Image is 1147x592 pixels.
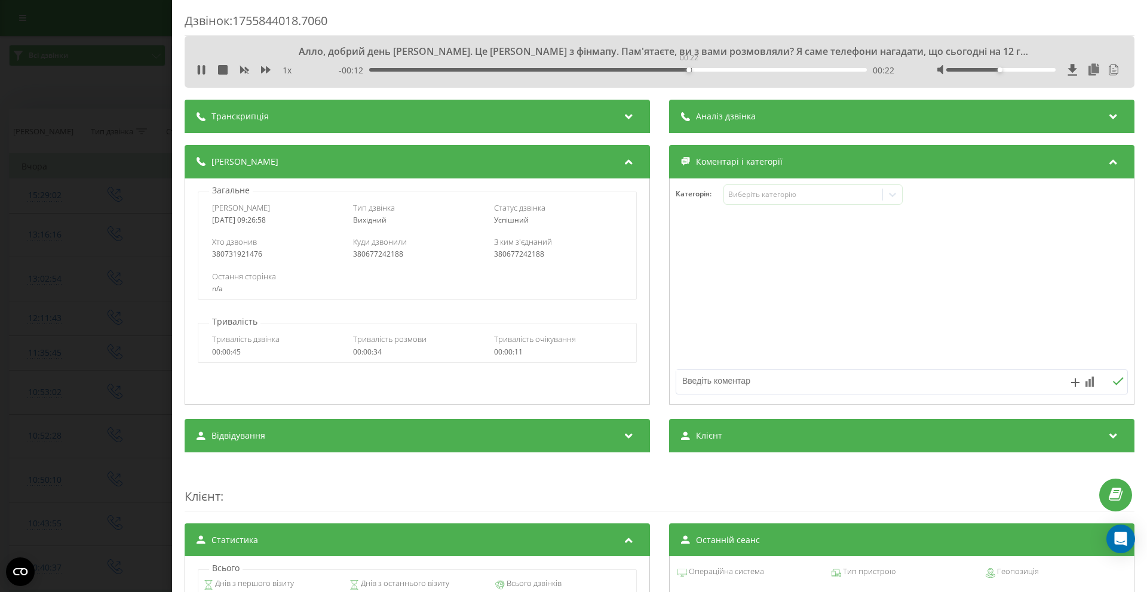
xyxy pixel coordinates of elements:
div: 00:00:11 [494,348,622,356]
span: Операційна система [687,566,764,578]
div: 380677242188 [353,250,482,258]
span: Аналіз дзвінка [696,110,756,122]
div: Алло, добрий день [PERSON_NAME]. Це [PERSON_NAME] з фінмапу. Пам'ятаєте, ви з вами розмовляли? Я ... [287,45,1032,58]
span: 00:22 [873,64,894,76]
span: Геопозиція [995,566,1039,578]
div: 00:22 [677,51,701,66]
span: Остання сторінка [212,271,276,282]
p: Тривалість [209,316,260,328]
span: [PERSON_NAME] [211,156,278,168]
h4: Категорія : [676,190,723,198]
p: Загальне [209,184,253,196]
span: Клієнт [185,488,220,504]
div: Дзвінок : 1755844018.7060 [185,13,1134,36]
span: Відвідування [211,430,265,442]
span: Тривалість дзвінка [212,334,280,344]
span: Тривалість розмови [353,334,427,344]
div: Виберіть категорію [728,190,878,199]
p: Всього [209,562,243,574]
div: Accessibility label [686,67,691,72]
span: Всього дзвінків [505,578,562,590]
div: n/a [212,285,622,293]
span: Статус дзвінка [494,202,545,213]
div: 380677242188 [494,250,622,258]
span: Вихідний [353,215,387,225]
span: Днів з першого візиту [213,578,294,590]
span: З ким з'єднаний [494,236,552,247]
span: Тривалість очікування [494,334,576,344]
span: Тип дзвінка [353,202,395,213]
div: 380731921476 [212,250,341,258]
span: Хто дзвонив [212,236,257,247]
span: - 00:12 [339,64,369,76]
span: [PERSON_NAME] [212,202,270,213]
button: Open CMP widget [6,557,35,586]
div: Accessibility label [998,67,1002,72]
div: : [185,464,1134,511]
span: Клієнт [696,430,722,442]
span: Тип пристрою [841,566,895,578]
span: Статистика [211,534,258,546]
span: Останній сеанс [696,534,760,546]
div: 00:00:34 [353,348,482,356]
span: Транскрипція [211,110,269,122]
div: 00:00:45 [212,348,341,356]
span: 1 x [283,64,292,76]
span: Днів з останнього візиту [359,578,449,590]
span: Коментарі і категорії [696,156,783,168]
span: Успішний [494,215,529,225]
div: [DATE] 09:26:58 [212,216,341,224]
div: Open Intercom Messenger [1106,525,1135,553]
span: Куди дзвонили [353,236,407,247]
